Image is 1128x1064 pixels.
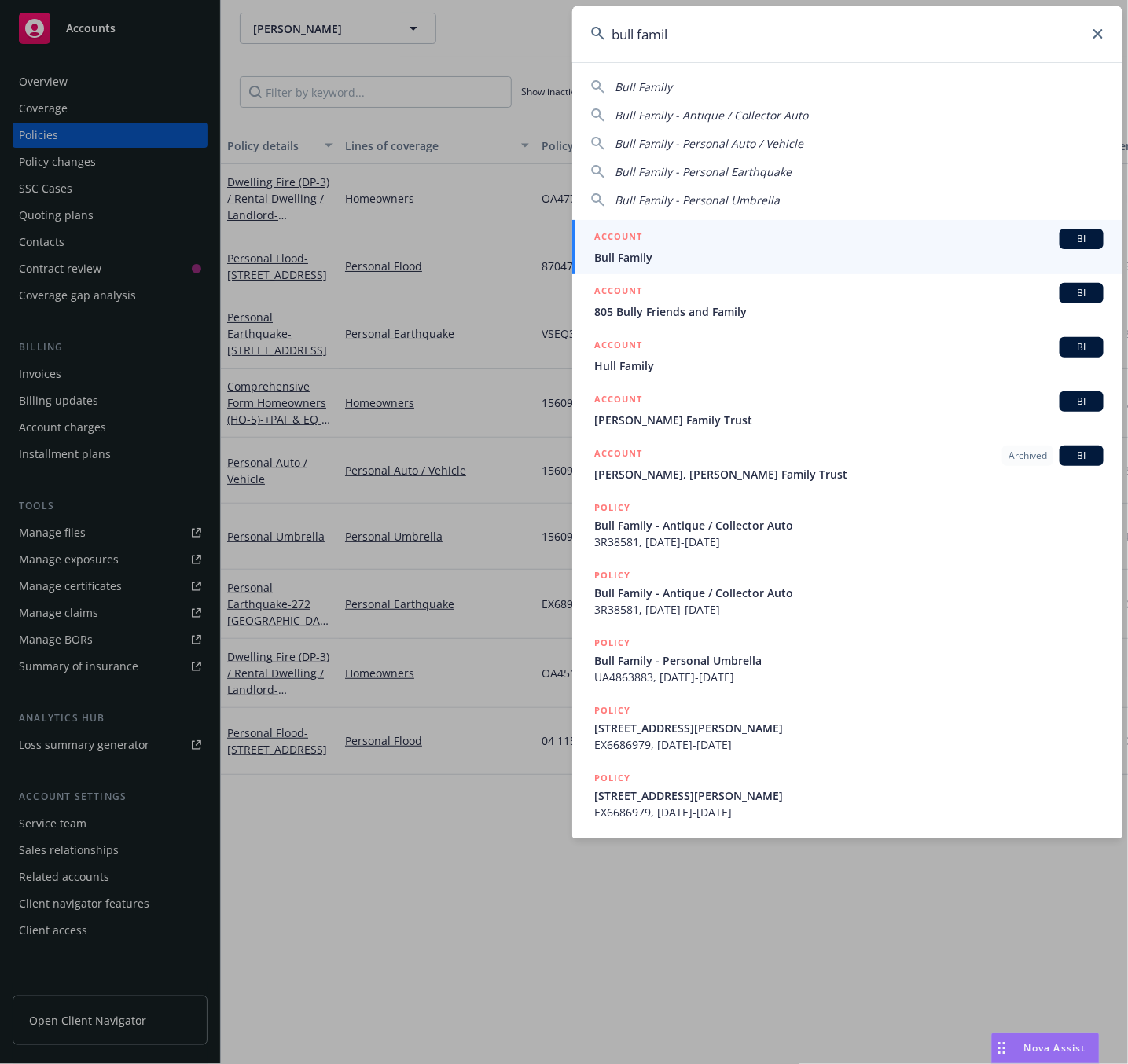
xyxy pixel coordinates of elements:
span: BI [1066,340,1097,354]
a: POLICYBull Family - Personal UmbrellaUA4863883, [DATE]-[DATE] [572,626,1122,694]
span: Nova Assist [1024,1041,1086,1055]
h5: ACCOUNT [594,446,642,464]
span: Bull Family - Personal Auto / Vehicle [615,136,803,151]
a: POLICYBull Family - Antique / Collector Auto3R38581, [DATE]-[DATE] [572,491,1122,559]
span: Bull Family [594,249,1104,266]
a: ACCOUNTBI805 Bully Friends and Family [572,274,1122,328]
span: [PERSON_NAME] Family Trust [594,412,1104,428]
span: Bull Family - Antique / Collector Auto [594,517,1104,534]
span: [STREET_ADDRESS][PERSON_NAME] [594,787,1104,804]
span: 3R38581, [DATE]-[DATE] [594,601,1104,618]
span: Bull Family - Antique / Collector Auto [615,108,808,123]
h5: ACCOUNT [594,391,642,410]
span: BI [1066,232,1097,246]
h5: POLICY [594,567,630,583]
span: Bull Family - Personal Umbrella [615,193,780,207]
a: POLICY[STREET_ADDRESS][PERSON_NAME]EX6686979, [DATE]-[DATE] [572,761,1122,829]
span: 805 Bully Friends and Family [594,303,1104,320]
span: Bull Family - Personal Earthquake [615,164,792,179]
div: Drag to move [992,1033,1012,1063]
a: ACCOUNTBIHull Family [572,328,1122,383]
a: ACCOUNTArchivedBI[PERSON_NAME], [PERSON_NAME] Family Trust [572,437,1122,491]
h5: POLICY [594,635,630,651]
span: EX6686979, [DATE]-[DATE] [594,736,1104,753]
a: POLICYBull Family - Antique / Collector Auto3R38581, [DATE]-[DATE] [572,559,1122,626]
a: ACCOUNTBI[PERSON_NAME] Family Trust [572,383,1122,437]
button: Nova Assist [991,1033,1100,1064]
h5: ACCOUNT [594,283,642,302]
h5: POLICY [594,500,630,515]
h5: POLICY [594,703,630,718]
span: BI [1066,394,1097,409]
h5: POLICY [594,770,630,786]
span: Archived [1009,449,1047,463]
h5: ACCOUNT [594,229,642,248]
a: ACCOUNTBIBull Family [572,220,1122,274]
span: BI [1066,449,1097,463]
span: [STREET_ADDRESS][PERSON_NAME] [594,720,1104,736]
span: Hull Family [594,358,1104,374]
span: UA4863883, [DATE]-[DATE] [594,669,1104,685]
span: Bull Family [615,79,672,94]
span: [PERSON_NAME], [PERSON_NAME] Family Trust [594,466,1104,482]
span: Bull Family - Antique / Collector Auto [594,585,1104,601]
h5: ACCOUNT [594,337,642,356]
a: POLICY[STREET_ADDRESS][PERSON_NAME]EX6686979, [DATE]-[DATE] [572,694,1122,761]
span: EX6686979, [DATE]-[DATE] [594,804,1104,820]
input: Search... [572,6,1122,62]
span: BI [1066,286,1097,300]
span: 3R38581, [DATE]-[DATE] [594,534,1104,550]
span: Bull Family - Personal Umbrella [594,652,1104,669]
